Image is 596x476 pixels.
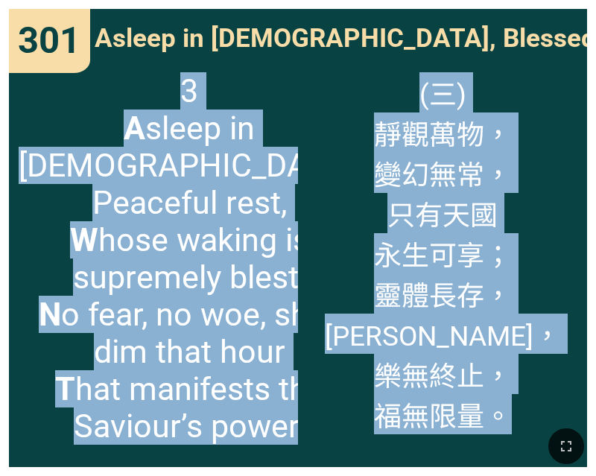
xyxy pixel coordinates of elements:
[55,370,75,407] b: T
[325,72,561,434] span: (三) 靜觀萬物， 變幻無常， 只有天國 永生可享； 靈體長存， [PERSON_NAME]， 樂無終止， 福無限量。
[18,19,80,62] span: 301
[19,72,361,445] span: 3 sleep in [DEMOGRAPHIC_DATA]! Peaceful rest, hose waking is supremely blest; o fear, no woe, sha...
[70,221,98,258] b: W
[39,296,61,333] b: N
[124,110,145,147] b: A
